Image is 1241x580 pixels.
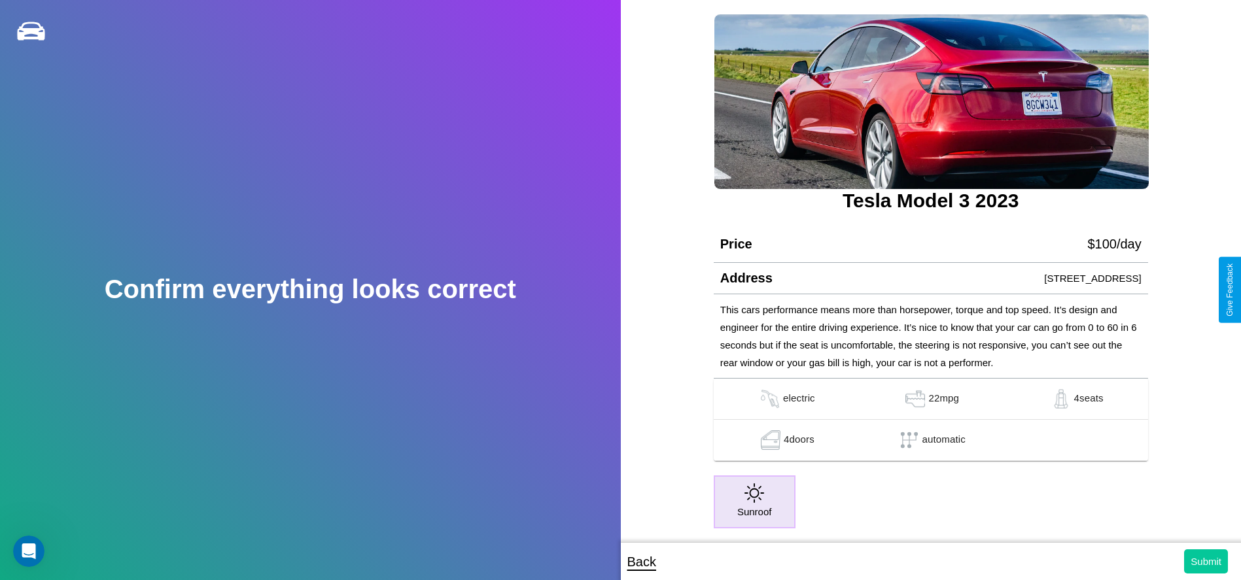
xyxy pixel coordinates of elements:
[627,550,656,573] p: Back
[1048,389,1074,409] img: gas
[1087,232,1141,256] p: $ 100 /day
[1074,389,1104,409] p: 4 seats
[714,190,1148,212] h3: Tesla Model 3 2023
[714,379,1148,461] table: simple table
[758,430,784,450] img: gas
[1225,264,1234,316] div: Give Feedback
[720,237,752,252] h4: Price
[13,536,44,567] iframe: Intercom live chat
[720,271,773,286] h4: Address
[757,389,783,409] img: gas
[783,389,815,409] p: electric
[1044,269,1141,287] p: [STREET_ADDRESS]
[1184,549,1228,573] button: Submit
[928,389,959,409] p: 22 mpg
[902,389,928,409] img: gas
[720,301,1142,371] p: This cars performance means more than horsepower, torque and top speed. It’s design and engineer ...
[737,503,772,520] p: Sunroof
[784,430,814,450] p: 4 doors
[922,430,966,450] p: automatic
[105,275,516,304] h2: Confirm everything looks correct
